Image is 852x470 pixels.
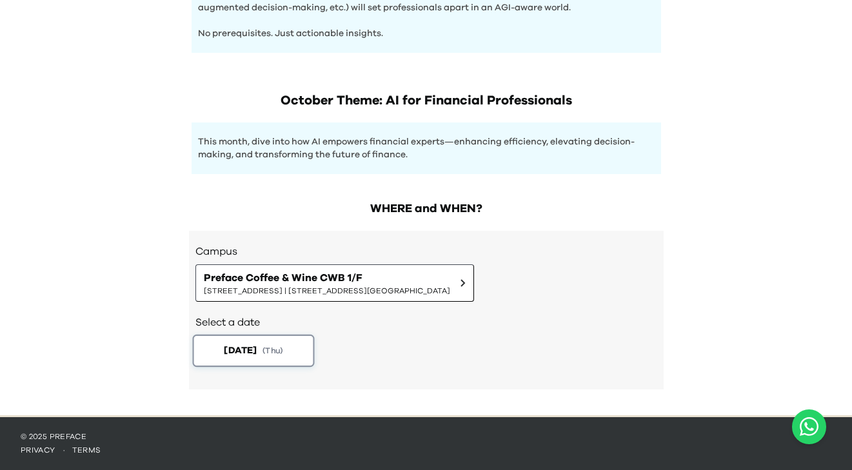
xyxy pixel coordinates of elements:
[195,244,657,259] h3: Campus
[55,446,72,454] span: ·
[792,409,826,444] a: Chat with us on WhatsApp
[204,286,450,296] span: [STREET_ADDRESS] | [STREET_ADDRESS][GEOGRAPHIC_DATA]
[21,431,831,442] p: © 2025 Preface
[192,92,661,110] h1: October Theme: AI for Financial Professionals
[792,409,826,444] button: Open WhatsApp chat
[189,200,664,218] h2: WHERE and WHEN?
[204,270,450,286] span: Preface Coffee & Wine CWB 1/F
[192,335,314,367] button: [DATE](Thu)
[21,446,55,454] a: privacy
[198,135,655,161] p: This month, dive into how AI empowers financial experts—enhancing efficiency, elevating decision-...
[72,446,101,454] a: terms
[195,264,474,302] button: Preface Coffee & Wine CWB 1/F[STREET_ADDRESS] | [STREET_ADDRESS][GEOGRAPHIC_DATA]
[263,345,283,356] span: ( Thu )
[195,315,657,330] h2: Select a date
[224,344,257,357] span: [DATE]
[198,14,655,40] p: No prerequisites. Just actionable insights.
